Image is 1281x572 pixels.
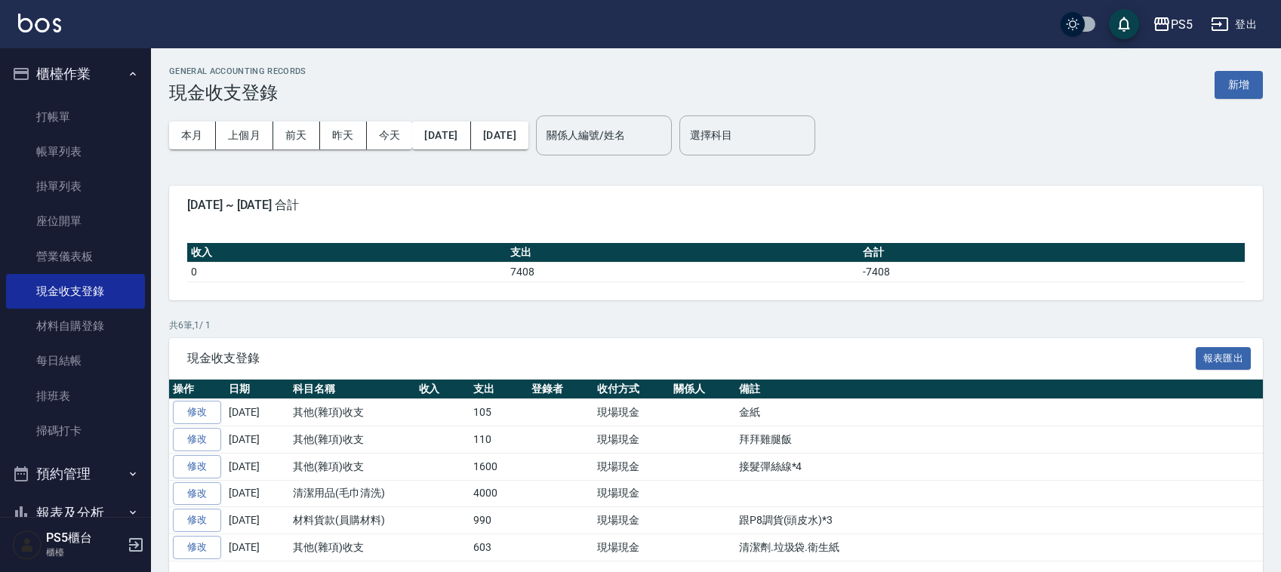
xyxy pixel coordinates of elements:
[6,494,145,533] button: 報表及分析
[289,480,415,507] td: 清潔用品(毛巾清洗)
[470,507,528,534] td: 990
[1196,350,1252,364] a: 報表匯出
[6,169,145,204] a: 掛單列表
[173,401,221,424] a: 修改
[6,239,145,274] a: 營業儀表板
[225,453,289,480] td: [DATE]
[471,121,528,149] button: [DATE]
[735,380,1263,399] th: 備註
[367,121,413,149] button: 今天
[593,507,670,534] td: 現場現金
[187,351,1196,366] span: 現金收支登錄
[225,399,289,426] td: [DATE]
[1196,347,1252,371] button: 報表匯出
[289,453,415,480] td: 其他(雜項)收支
[169,121,216,149] button: 本月
[187,262,507,281] td: 0
[528,380,593,399] th: 登錄者
[169,66,306,76] h2: GENERAL ACCOUNTING RECORDS
[735,399,1263,426] td: 金紙
[289,507,415,534] td: 材料貨款(員購材料)
[859,262,1245,281] td: -7408
[173,509,221,532] a: 修改
[169,380,225,399] th: 操作
[593,426,670,454] td: 現場現金
[6,414,145,448] a: 掃碼打卡
[6,343,145,378] a: 每日結帳
[6,134,145,169] a: 帳單列表
[225,426,289,454] td: [DATE]
[187,198,1245,213] span: [DATE] ~ [DATE] 合計
[187,243,507,263] th: 收入
[225,480,289,507] td: [DATE]
[273,121,320,149] button: 前天
[320,121,367,149] button: 昨天
[470,426,528,454] td: 110
[173,455,221,478] a: 修改
[415,380,470,399] th: 收入
[289,426,415,454] td: 其他(雜項)收支
[46,546,123,559] p: 櫃檯
[169,82,306,103] h3: 現金收支登錄
[735,507,1263,534] td: 跟P8調貨(頭皮水)*3
[216,121,273,149] button: 上個月
[1109,9,1139,39] button: save
[735,534,1263,561] td: 清潔劑.垃圾袋.衛生紙
[173,428,221,451] a: 修改
[169,318,1263,332] p: 共 6 筆, 1 / 1
[670,380,735,399] th: 關係人
[507,243,859,263] th: 支出
[1205,11,1263,38] button: 登出
[859,243,1245,263] th: 合計
[470,534,528,561] td: 603
[735,453,1263,480] td: 接髮彈絲線*4
[6,204,145,238] a: 座位開單
[470,399,528,426] td: 105
[173,482,221,506] a: 修改
[6,54,145,94] button: 櫃檯作業
[735,426,1263,454] td: 拜拜雞腿飯
[6,309,145,343] a: 材料自購登錄
[1215,71,1263,99] button: 新增
[289,399,415,426] td: 其他(雜項)收支
[173,536,221,559] a: 修改
[1147,9,1199,40] button: PS5
[593,453,670,480] td: 現場現金
[289,380,415,399] th: 科目名稱
[225,534,289,561] td: [DATE]
[412,121,470,149] button: [DATE]
[6,100,145,134] a: 打帳單
[593,534,670,561] td: 現場現金
[18,14,61,32] img: Logo
[289,534,415,561] td: 其他(雜項)收支
[46,530,123,546] h5: PS5櫃台
[6,274,145,309] a: 現金收支登錄
[593,399,670,426] td: 現場現金
[470,480,528,507] td: 4000
[593,480,670,507] td: 現場現金
[470,380,528,399] th: 支出
[12,530,42,560] img: Person
[1171,15,1193,34] div: PS5
[593,380,670,399] th: 收付方式
[6,454,145,494] button: 預約管理
[470,453,528,480] td: 1600
[507,262,859,281] td: 7408
[225,507,289,534] td: [DATE]
[6,379,145,414] a: 排班表
[225,380,289,399] th: 日期
[1215,77,1263,91] a: 新增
